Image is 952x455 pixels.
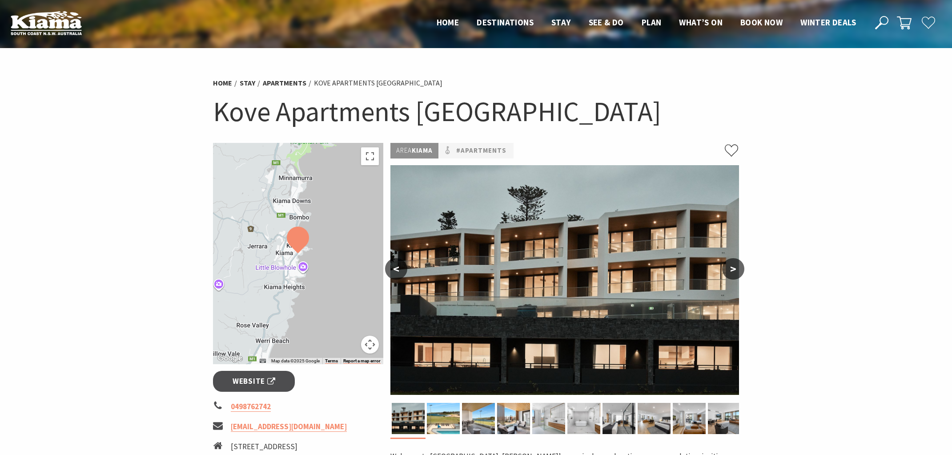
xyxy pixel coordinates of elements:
[231,441,317,453] li: [STREET_ADDRESS]
[385,258,407,280] button: <
[213,371,295,392] a: Website
[800,17,856,28] span: Winter Deals
[722,258,744,280] button: >
[231,422,347,432] a: [EMAIL_ADDRESS][DOMAIN_NAME]
[589,17,624,28] span: See & Do
[390,143,438,158] p: Kiama
[11,11,82,35] img: Kiama Logo
[343,358,381,364] a: Report a map error
[456,145,506,156] a: #Apartments
[740,17,783,28] span: Book now
[240,78,255,88] a: Stay
[271,358,320,363] span: Map data ©2025 Google
[215,353,245,364] a: Open this area in Google Maps (opens a new window)
[679,17,723,28] span: What’s On
[260,358,266,364] button: Keyboard shortcuts
[551,17,571,28] span: Stay
[361,147,379,165] button: Toggle fullscreen view
[215,353,245,364] img: Google
[213,93,739,130] h1: Kove Apartments [GEOGRAPHIC_DATA]
[428,16,865,30] nav: Main Menu
[477,17,534,28] span: Destinations
[396,146,412,154] span: Area
[642,17,662,28] span: Plan
[213,78,232,88] a: Home
[231,402,271,412] a: 0498762742
[263,78,306,88] a: Apartments
[325,358,338,364] a: Terms (opens in new tab)
[314,77,442,89] li: Kove Apartments [GEOGRAPHIC_DATA]
[437,17,459,28] span: Home
[361,336,379,353] button: Map camera controls
[233,375,275,387] span: Website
